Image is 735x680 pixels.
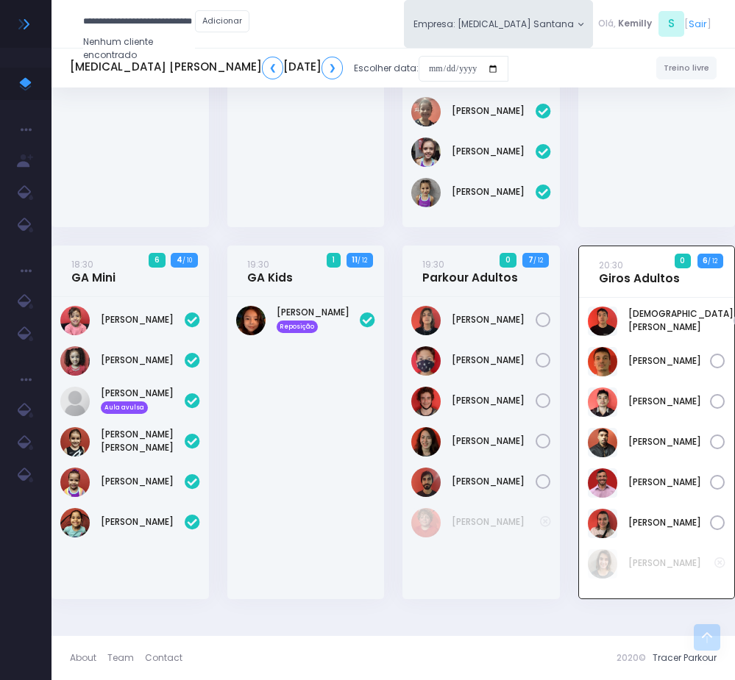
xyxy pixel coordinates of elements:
[452,104,536,118] a: [PERSON_NAME]
[628,556,715,570] a: [PERSON_NAME]
[588,549,617,579] img: Paloma Botana
[675,254,691,268] span: 0
[101,475,185,488] a: [PERSON_NAME]
[452,394,536,407] a: [PERSON_NAME]
[149,253,165,268] span: 6
[411,387,441,416] img: Maurício de Moraes Viterbo
[101,387,185,413] a: [PERSON_NAME] Aula avulsa
[60,427,90,457] img: Julia Lourenço Menocci Fernandes
[411,468,441,497] img: Rodrigo Leite da Silva
[262,57,283,79] a: ❮
[422,258,444,271] small: 19:30
[145,645,182,671] a: Contact
[653,651,717,664] a: Tracer Parkour
[411,427,441,457] img: Nicole Watari
[411,346,441,376] img: Gustavo Gaiot
[588,468,617,498] img: Marcos Manoel Alves da Silva
[452,354,536,367] a: [PERSON_NAME]
[411,97,441,126] img: Laura Alycia Ventura de Souza
[452,434,536,448] a: [PERSON_NAME]
[101,401,148,413] span: Aula avulsa
[617,651,646,664] span: 2020©
[83,35,195,62] div: Nenhum cliente encontrado
[101,313,185,326] a: [PERSON_NAME]
[658,11,684,37] span: S
[588,428,617,457] img: LEANDRO RODRIGUES DA MOTA
[70,57,343,79] h5: [MEDICAL_DATA] [PERSON_NAME] [DATE]
[528,254,533,265] strong: 7
[327,253,341,268] span: 1
[500,253,516,268] span: 0
[411,508,441,537] img: Henrique Affonso
[628,435,711,448] a: [PERSON_NAME]
[588,347,617,376] img: Felipe Freire
[452,475,536,488] a: [PERSON_NAME]
[703,255,708,266] strong: 6
[70,52,508,83] div: Escolher data:
[628,516,711,529] a: [PERSON_NAME]
[452,313,536,326] a: [PERSON_NAME]
[411,178,441,207] img: Martina Caparroz Carmona
[71,258,93,271] small: 18:30
[277,306,361,332] a: [PERSON_NAME] Reposição
[588,509,617,538] img: Paloma Mondini
[60,306,90,335] img: Alice Bento jaber
[533,256,543,265] small: / 12
[236,306,266,335] img: Sofia Rodrigues Gonçalves
[247,258,269,271] small: 19:30
[60,387,90,416] img: Helena lua Bomfim
[107,645,145,671] a: Team
[452,185,536,198] a: [PERSON_NAME]
[593,9,717,39] div: [ ]
[628,354,711,368] a: [PERSON_NAME]
[101,354,185,367] a: [PERSON_NAME]
[628,476,711,489] a: [PERSON_NAME]
[247,257,293,284] a: 19:30GA Kids
[588,307,617,336] img: Christian Chang Thomaz
[628,395,711,408] a: [PERSON_NAME]
[195,10,249,32] a: Adicionar
[598,17,616,30] span: Olá,
[452,515,540,529] a: [PERSON_NAME]
[599,259,623,271] small: 20:30
[411,137,441,167] img: Maria Cecília Utimi de Sousa
[277,321,319,332] span: Reposição
[422,257,518,284] a: 19:30Parkour Adultos
[689,17,707,31] a: Sair
[70,645,107,671] a: About
[60,346,90,376] img: Helena Pires de Queiroz Melo
[599,258,680,285] a: 20:30Giros Adultos
[618,17,652,30] span: Kemilly
[358,256,367,265] small: / 12
[628,307,734,334] a: [DEMOGRAPHIC_DATA][PERSON_NAME]
[60,508,90,537] img: Maria Luiza da Silva Nascimento
[452,145,536,158] a: [PERSON_NAME]
[177,254,182,265] strong: 4
[101,428,185,454] a: [PERSON_NAME] [PERSON_NAME]
[101,515,185,529] a: [PERSON_NAME]
[352,254,358,265] strong: 11
[322,57,343,79] a: ❯
[411,306,441,335] img: Guilherme Cento Magalhaes
[708,257,717,265] small: / 12
[71,257,116,284] a: 18:30GA Mini
[656,57,717,79] a: Treino livre
[588,387,617,417] img: Guilherme Ferigato Hiraoka
[182,256,192,265] small: / 10
[60,468,90,497] img: Maria Cecília Menezes Rodrigues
